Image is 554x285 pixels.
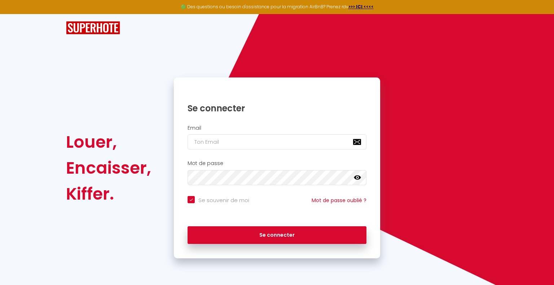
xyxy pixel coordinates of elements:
h2: Email [188,125,366,131]
div: Kiffer. [66,181,151,207]
button: Se connecter [188,226,366,244]
h2: Mot de passe [188,160,366,166]
div: Encaisser, [66,155,151,181]
div: Louer, [66,129,151,155]
input: Ton Email [188,134,366,150]
h1: Se connecter [188,103,366,114]
img: SuperHote logo [66,21,120,35]
a: >>> ICI <<<< [348,4,374,10]
a: Mot de passe oublié ? [312,197,366,204]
